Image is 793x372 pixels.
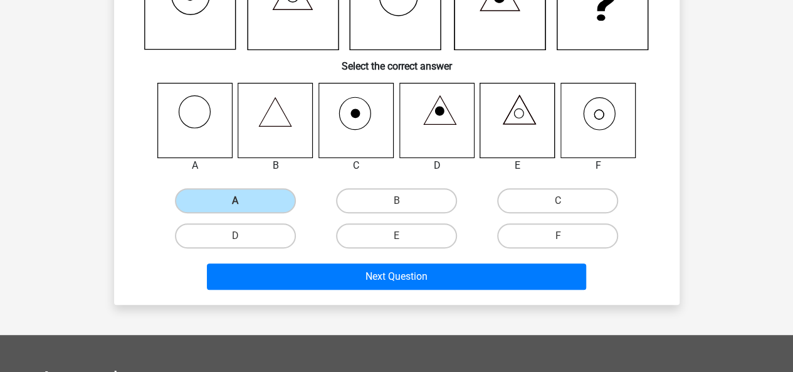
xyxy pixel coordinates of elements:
label: D [175,223,296,248]
div: B [228,158,323,173]
div: A [148,158,243,173]
h6: Select the correct answer [134,50,659,72]
div: C [309,158,404,173]
label: B [336,188,457,213]
label: F [497,223,618,248]
div: E [470,158,565,173]
div: F [551,158,646,173]
label: A [175,188,296,213]
div: D [390,158,485,173]
button: Next Question [207,263,586,290]
label: E [336,223,457,248]
label: C [497,188,618,213]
